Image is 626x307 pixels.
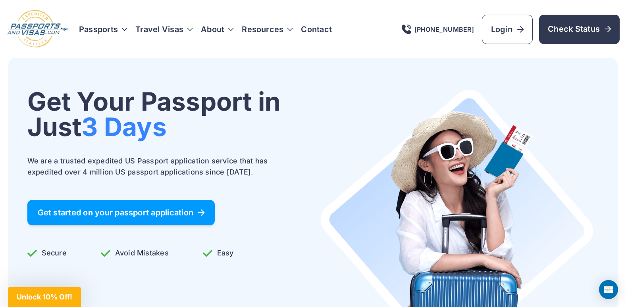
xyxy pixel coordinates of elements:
[599,280,618,299] div: Open Intercom Messenger
[203,248,234,259] p: Easy
[27,89,281,140] h1: Get Your Passport in Just
[6,10,69,49] img: Logo
[8,287,81,307] div: Unlock 10% Off!
[27,200,215,225] a: Get started on your passport application
[27,155,281,178] p: We are a trusted expedited US Passport application service that has expedited over 4 million US p...
[101,248,169,259] p: Avoid Mistakes
[301,24,332,35] a: Contact
[402,25,474,34] a: [PHONE_NUMBER]
[482,15,533,44] a: Login
[79,24,127,35] h3: Passports
[38,209,205,217] span: Get started on your passport application
[17,293,72,301] span: Unlock 10% Off!
[539,15,620,44] a: Check Status
[242,24,293,35] h3: Resources
[491,24,524,35] span: Login
[81,111,166,142] span: 3 Days
[135,24,193,35] h3: Travel Visas
[27,248,67,259] p: Secure
[201,24,224,35] a: About
[548,23,611,35] span: Check Status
